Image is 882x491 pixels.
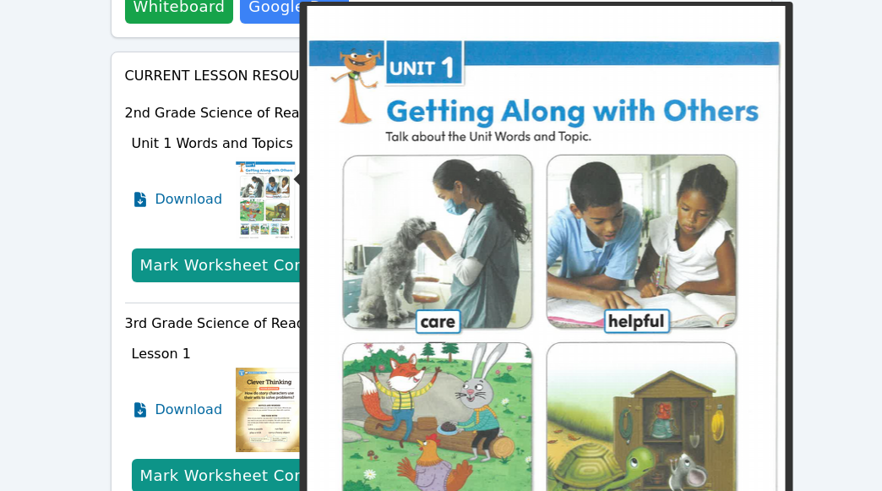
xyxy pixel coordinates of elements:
[132,157,223,242] a: Download
[155,189,223,210] span: Download
[140,254,360,277] div: Mark Worksheet Completed
[236,368,300,452] img: Lesson 1
[125,66,758,86] h4: Current Lesson Resources
[132,248,368,282] button: Mark Worksheet Completed
[125,100,577,127] div: 2nd Grade Science of Reading Curriculum Unit 1: Getting Along
[132,135,293,151] span: Unit 1 Words and Topics
[155,400,223,420] span: Download
[236,157,296,242] img: Unit 1 Words and Topics
[125,310,577,337] div: 3rd Grade Science of Reading Unit 1 Solving Problems
[132,368,223,452] a: Download
[140,464,360,488] div: Mark Worksheet Completed
[132,346,191,362] span: Lesson 1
